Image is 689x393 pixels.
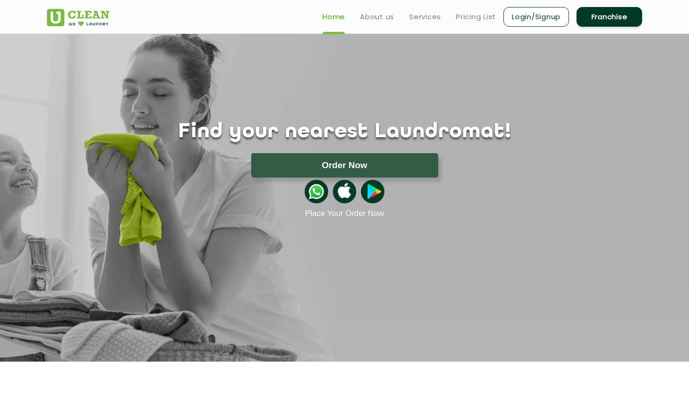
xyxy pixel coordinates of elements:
a: Place Your Order Now [305,209,384,218]
a: Pricing List [456,11,496,22]
img: playstoreicon.png [361,180,384,203]
button: Order Now [251,153,438,178]
img: apple-icon.png [333,180,356,203]
a: Franchise [577,7,642,27]
a: Home [322,11,345,22]
img: UClean Laundry and Dry Cleaning [47,9,109,26]
a: About us [360,11,394,22]
a: Services [409,11,441,22]
a: Login/Signup [503,7,569,27]
img: whatsappicon.png [305,180,328,203]
h1: Find your nearest Laundromat! [40,120,649,144]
